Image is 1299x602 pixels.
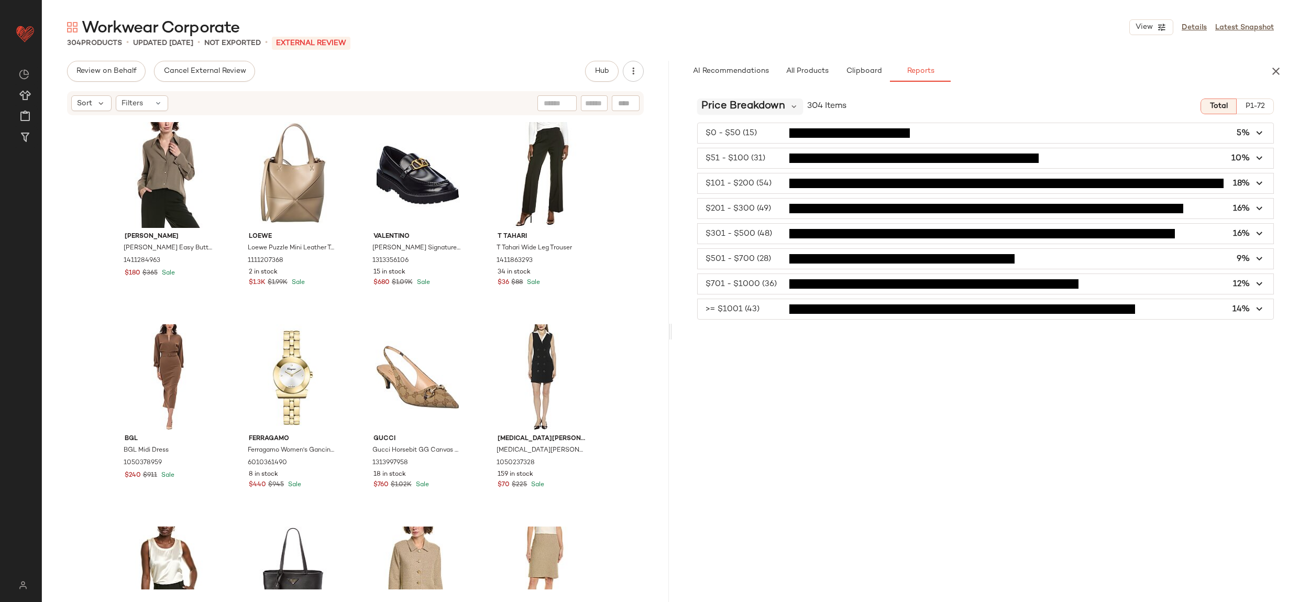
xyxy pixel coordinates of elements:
span: 6010361490 [248,458,287,468]
span: $180 [125,269,140,278]
span: Workwear Corporate [82,18,239,39]
span: $225 [512,480,527,490]
span: $70 [498,480,510,490]
span: 1050237328 [497,458,535,468]
span: Sale [414,481,429,488]
button: Hub [585,61,619,82]
span: Sale [290,279,305,286]
span: 159 in stock [498,470,533,479]
span: View [1135,23,1153,31]
span: 1313356106 [372,256,409,266]
p: updated [DATE] [133,38,193,49]
span: • [197,37,200,49]
span: P1-72 [1245,102,1265,111]
span: Sale [415,279,430,286]
span: Cancel External Review [163,67,246,75]
button: View [1129,19,1173,35]
button: $101 - $200 (54)18% [698,173,1273,193]
span: Sale [525,279,540,286]
span: 1411863293 [497,256,533,266]
span: Sale [529,481,544,488]
span: $440 [249,480,266,490]
span: Valentino [373,232,462,242]
span: Total [1209,102,1228,111]
span: 304 Items [807,100,846,113]
span: Clipboard [845,67,882,75]
span: [PERSON_NAME] Signature Leather Loafer [372,244,461,253]
p: Not Exported [204,38,261,49]
span: 15 in stock [373,268,405,277]
span: 304 [67,39,81,47]
button: $701 - $1000 (36)12% [698,274,1273,294]
span: 1111207368 [248,256,283,266]
span: Reports [906,67,934,75]
img: 1111207368_RLLATH.jpg [240,122,346,228]
img: 1313997958_RLLATH.jpg [365,324,470,430]
img: 1050237328_RLLATH.jpg [489,324,595,430]
img: 1313356106_RLLATH.jpg [365,122,470,228]
span: T Tahari Wide Leg Trouser [497,244,572,253]
span: 1050378959 [124,458,162,468]
span: 1411284963 [124,256,160,266]
span: • [265,37,268,49]
a: Details [1182,22,1207,33]
span: BGL Midi Dress [124,446,169,455]
span: Price Breakdown [701,98,785,114]
img: svg%3e [19,69,29,80]
span: Loewe Puzzle Mini Leather Tote [248,244,336,253]
span: T Tahari [498,232,586,242]
span: $88 [511,278,523,288]
span: $36 [498,278,509,288]
button: $201 - $300 (49)16% [698,199,1273,218]
span: $365 [142,269,158,278]
img: 1411863293_RLLATH.jpg [489,122,595,228]
p: External REVIEW [272,37,350,50]
span: $1.99K [268,278,288,288]
span: Ferragamo Women's Gancino Watch [248,446,336,455]
span: [MEDICAL_DATA][PERSON_NAME] Rune Shift Dress [497,446,585,455]
button: $0 - $50 (15)5% [698,123,1273,143]
span: 8 in stock [249,470,278,479]
span: 18 in stock [373,470,406,479]
span: Sale [160,270,175,277]
img: svg%3e [67,22,78,32]
button: Cancel External Review [154,61,255,82]
span: $760 [373,480,389,490]
span: $1.02K [391,480,412,490]
span: 1313997958 [372,458,408,468]
button: $301 - $500 (48)16% [698,224,1273,244]
span: $680 [373,278,390,288]
span: BGL [125,434,213,444]
img: 6010361490_RLLATH.jpg [240,324,346,430]
span: Review on Behalf [76,67,137,75]
span: $1.3K [249,278,266,288]
span: $240 [125,471,141,480]
span: [PERSON_NAME] Easy Button Blouse [124,244,212,253]
button: Total [1201,98,1237,114]
img: 1050378959_RLLATH.jpg [116,324,222,430]
span: AI Recommendations [692,67,769,75]
img: heart_red.DM2ytmEG.svg [15,23,36,44]
span: 34 in stock [498,268,531,277]
span: Filters [122,98,143,109]
button: $51 - $100 (31)10% [698,148,1273,168]
span: Loewe [249,232,337,242]
span: Gucci [373,434,462,444]
span: Ferragamo [249,434,337,444]
div: Products [67,38,122,49]
span: • [126,37,129,49]
button: >= $1001 (43)14% [698,299,1273,319]
span: $1.09K [392,278,413,288]
span: Sale [286,481,301,488]
button: Review on Behalf [67,61,146,82]
span: [PERSON_NAME] [125,232,213,242]
a: Latest Snapshot [1215,22,1274,33]
span: [MEDICAL_DATA][PERSON_NAME] [498,434,586,444]
span: $945 [268,480,284,490]
button: P1-72 [1237,98,1274,114]
span: Sale [159,472,174,479]
span: 2 in stock [249,268,278,277]
button: $501 - $700 (28)9% [698,249,1273,269]
span: Sort [77,98,92,109]
img: svg%3e [13,581,33,589]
